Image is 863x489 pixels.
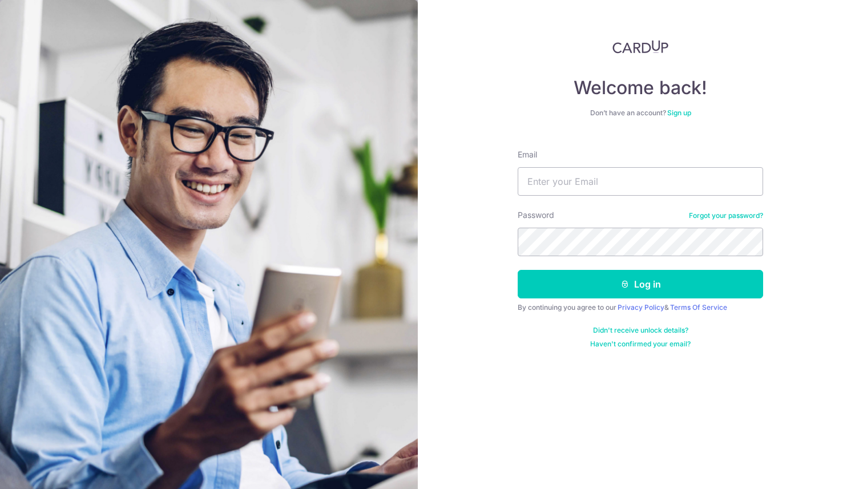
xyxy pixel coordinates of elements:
[518,209,554,221] label: Password
[612,40,668,54] img: CardUp Logo
[670,303,727,312] a: Terms Of Service
[518,167,763,196] input: Enter your Email
[518,108,763,118] div: Don’t have an account?
[518,303,763,312] div: By continuing you agree to our &
[689,211,763,220] a: Forgot your password?
[667,108,691,117] a: Sign up
[590,340,691,349] a: Haven't confirmed your email?
[618,303,664,312] a: Privacy Policy
[518,270,763,298] button: Log in
[593,326,688,335] a: Didn't receive unlock details?
[518,76,763,99] h4: Welcome back!
[518,149,537,160] label: Email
